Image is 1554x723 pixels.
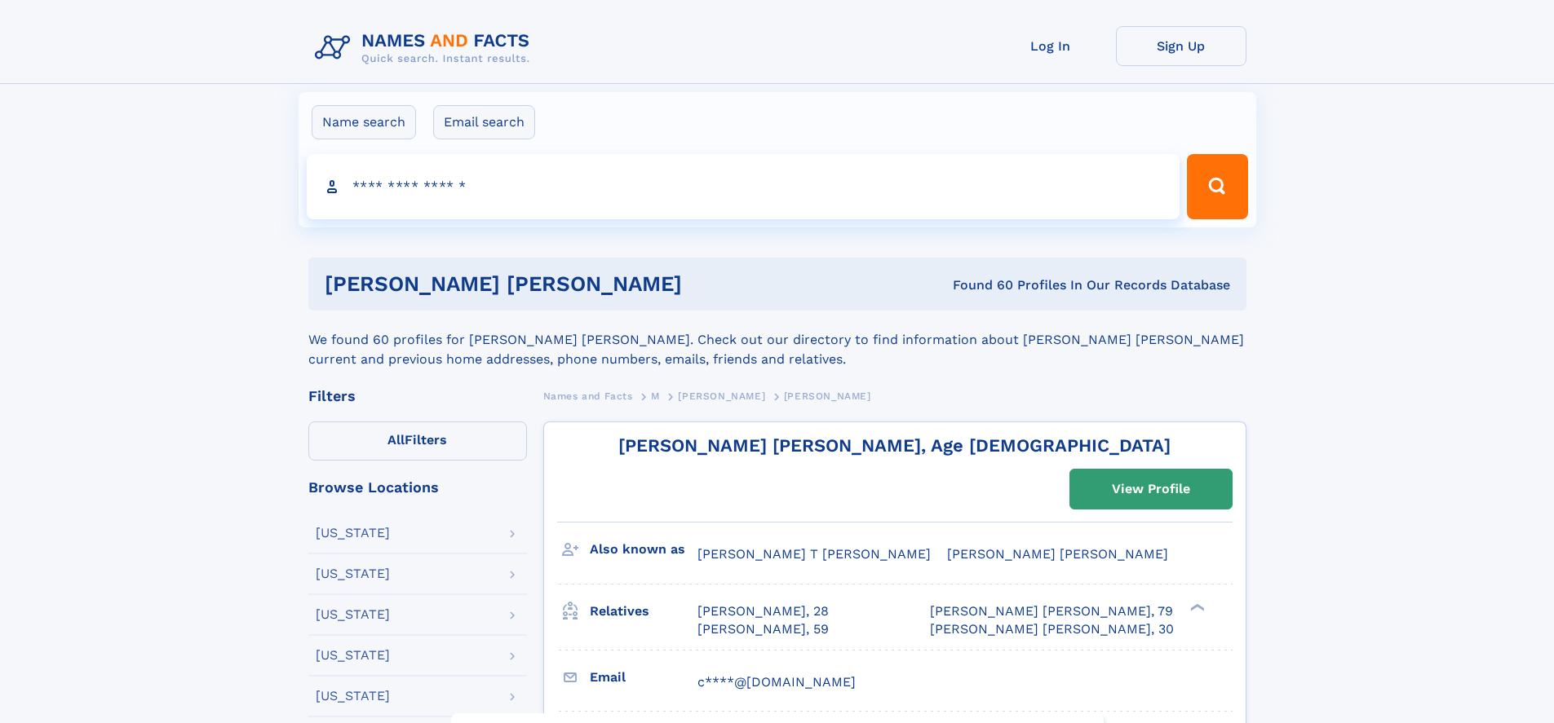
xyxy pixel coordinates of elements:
[308,389,527,403] div: Filters
[316,649,390,662] div: [US_STATE]
[387,432,405,447] span: All
[678,386,765,406] a: [PERSON_NAME]
[312,105,416,139] label: Name search
[930,620,1174,638] a: [PERSON_NAME] [PERSON_NAME], 30
[308,480,527,495] div: Browse Locations
[1070,470,1232,509] a: View Profile
[1187,154,1247,219] button: Search Button
[590,597,697,625] h3: Relatives
[1112,470,1190,508] div: View Profile
[1116,26,1246,66] a: Sign Up
[308,311,1246,369] div: We found 60 profiles for [PERSON_NAME] [PERSON_NAME]. Check out our directory to find information...
[784,390,871,402] span: [PERSON_NAME]
[433,105,535,139] label: Email search
[697,546,931,562] span: [PERSON_NAME] T [PERSON_NAME]
[316,527,390,540] div: [US_STATE]
[618,435,1171,456] a: [PERSON_NAME] [PERSON_NAME], Age [DEMOGRAPHIC_DATA]
[308,421,527,461] label: Filters
[678,390,765,402] span: [PERSON_NAME]
[947,546,1168,562] span: [PERSON_NAME] [PERSON_NAME]
[651,390,660,402] span: M
[316,567,390,580] div: [US_STATE]
[817,276,1230,294] div: Found 60 Profiles In Our Records Database
[308,26,543,70] img: Logo Names and Facts
[590,536,697,563] h3: Also known as
[307,154,1180,219] input: search input
[697,620,829,638] a: [PERSON_NAME], 59
[985,26,1116,66] a: Log In
[325,274,817,294] h1: [PERSON_NAME] [PERSON_NAME]
[930,602,1173,620] a: [PERSON_NAME] [PERSON_NAME], 79
[1186,602,1206,612] div: ❯
[697,602,829,620] a: [PERSON_NAME], 28
[590,663,697,691] h3: Email
[316,690,390,703] div: [US_STATE]
[651,386,660,406] a: M
[543,386,633,406] a: Names and Facts
[316,608,390,621] div: [US_STATE]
